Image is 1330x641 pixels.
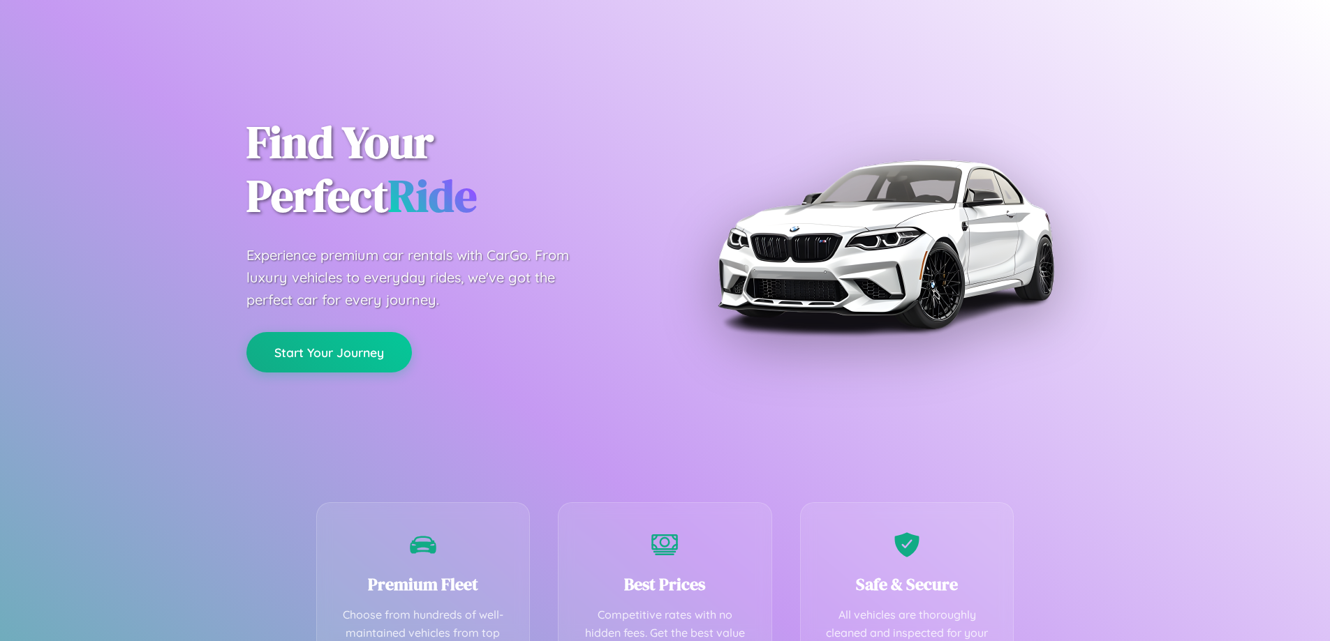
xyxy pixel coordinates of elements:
[388,165,477,226] span: Ride
[822,573,993,596] h3: Safe & Secure
[246,116,644,223] h1: Find Your Perfect
[246,332,412,372] button: Start Your Journey
[579,573,751,596] h3: Best Prices
[338,573,509,596] h3: Premium Fleet
[711,70,1060,418] img: Premium BMW car rental vehicle
[246,244,596,311] p: Experience premium car rentals with CarGo. From luxury vehicles to everyday rides, we've got the ...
